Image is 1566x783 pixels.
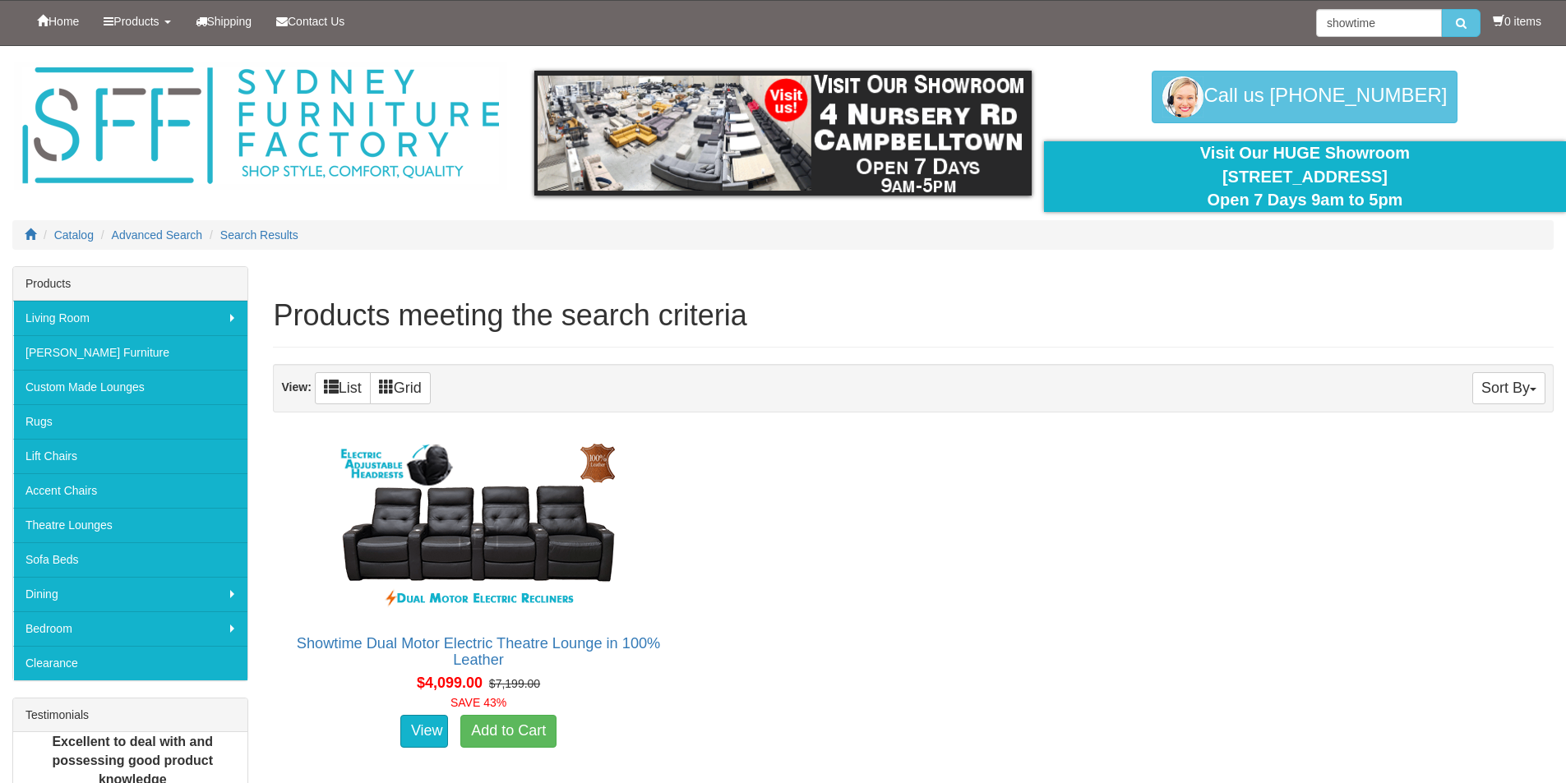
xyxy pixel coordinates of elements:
a: Contact Us [264,1,357,42]
a: Dining [13,577,247,611]
span: Home [49,15,79,28]
span: $4,099.00 [417,675,483,691]
img: Sydney Furniture Factory [14,62,507,190]
a: Showtime Dual Motor Electric Theatre Lounge in 100% Leather [297,635,660,668]
a: Custom Made Lounges [13,370,247,404]
a: Grid [370,372,431,404]
a: View [400,715,448,748]
a: Lift Chairs [13,439,247,473]
span: Contact Us [288,15,344,28]
a: Living Room [13,301,247,335]
a: Shipping [183,1,265,42]
a: Search Results [220,228,298,242]
li: 0 items [1493,13,1541,30]
a: Advanced Search [112,228,203,242]
button: Sort By [1472,372,1545,404]
div: Visit Our HUGE Showroom [STREET_ADDRESS] Open 7 Days 9am to 5pm [1056,141,1554,212]
font: SAVE 43% [450,696,506,709]
img: showroom.gif [534,71,1032,196]
a: Add to Cart [460,715,557,748]
div: Products [13,267,247,301]
a: [PERSON_NAME] Furniture [13,335,247,370]
strong: View: [281,380,311,394]
a: Bedroom [13,611,247,646]
a: List [315,372,371,404]
a: Products [91,1,182,42]
del: $7,199.00 [489,677,540,690]
div: Testimonials [13,698,247,732]
a: Theatre Lounges [13,508,247,542]
a: Catalog [54,228,94,242]
input: Site search [1316,9,1442,37]
a: Accent Chairs [13,473,247,508]
a: Rugs [13,404,247,439]
img: Showtime Dual Motor Electric Theatre Lounge in 100% Leather [330,438,626,619]
a: Home [25,1,91,42]
span: Shipping [207,15,252,28]
h1: Products meeting the search criteria [273,299,1554,332]
span: Products [113,15,159,28]
a: Sofa Beds [13,542,247,577]
a: Clearance [13,646,247,680]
